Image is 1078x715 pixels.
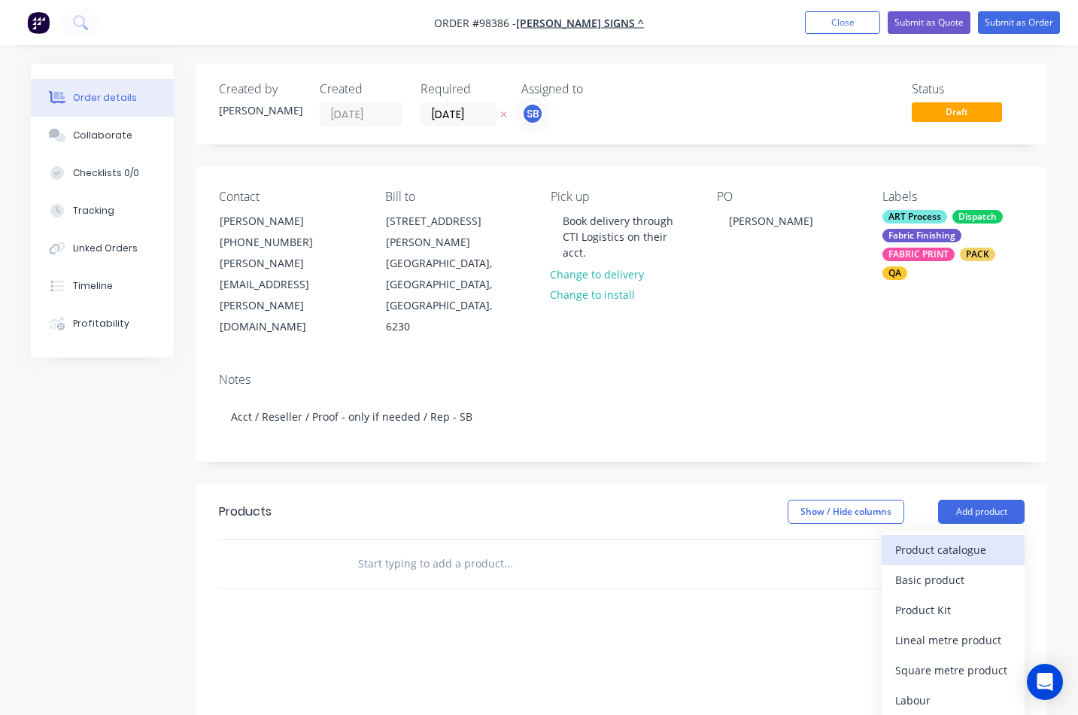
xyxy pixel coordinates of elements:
div: [STREET_ADDRESS][PERSON_NAME] [386,211,511,253]
div: Product catalogue [895,539,1011,561]
button: Close [805,11,880,34]
div: Bill to [385,190,527,204]
button: Square metre product [882,656,1025,686]
img: Factory [27,11,50,34]
button: Collaborate [31,117,174,154]
button: Checklists 0/0 [31,154,174,192]
div: PACK [960,248,995,261]
div: Dispatch [952,210,1003,224]
div: Status [912,82,1025,96]
div: Tracking [73,204,114,218]
div: Labels [882,190,1025,204]
div: Square metre product [895,659,1011,681]
div: Book delivery through CTI Logistics on their acct. [551,210,693,263]
button: Basic product [882,565,1025,595]
button: Change to install [542,284,643,305]
div: Assigned to [521,82,672,96]
div: Profitability [73,317,129,330]
div: Labour [895,689,1011,711]
div: [PERSON_NAME][EMAIL_ADDRESS][PERSON_NAME][DOMAIN_NAME] [220,253,345,337]
div: Order details [73,91,137,105]
div: ART Process [882,210,947,224]
button: Product Kit [882,595,1025,625]
div: Created [320,82,402,96]
div: Contact [219,190,361,204]
span: Order #98386 - [434,16,516,30]
button: Add product [938,500,1025,524]
button: Order details [31,79,174,117]
div: QA [882,266,907,280]
div: [GEOGRAPHIC_DATA], [GEOGRAPHIC_DATA], [GEOGRAPHIC_DATA], 6230 [386,253,511,337]
div: Lineal metre product [895,629,1011,651]
button: Tracking [31,192,174,230]
div: [PHONE_NUMBER] [220,232,345,253]
div: Checklists 0/0 [73,166,139,180]
div: Basic product [895,569,1011,591]
div: Collaborate [73,129,132,142]
div: [PERSON_NAME] [717,210,825,232]
button: Submit as Quote [888,11,970,34]
a: [PERSON_NAME] SIGNS ^ [516,16,644,30]
div: Notes [219,373,1025,387]
button: Submit as Order [978,11,1060,34]
div: Products [219,503,272,521]
div: [PERSON_NAME] [220,211,345,232]
span: Draft [912,102,1002,121]
div: Pick up [551,190,693,204]
input: Start typing to add a product... [357,549,658,579]
div: Required [421,82,503,96]
button: Show / Hide columns [788,500,904,524]
div: [PERSON_NAME] [219,102,302,118]
button: Timeline [31,267,174,305]
button: Profitability [31,305,174,342]
button: SB [521,102,544,125]
div: Product Kit [895,599,1011,621]
button: Product catalogue [882,535,1025,565]
button: Lineal metre product [882,625,1025,656]
div: Linked Orders [73,242,138,255]
div: Fabric Finishing [882,229,961,242]
button: Linked Orders [31,230,174,267]
button: Change to delivery [542,263,652,284]
div: [PERSON_NAME][PHONE_NUMBER][PERSON_NAME][EMAIL_ADDRESS][PERSON_NAME][DOMAIN_NAME] [207,210,357,338]
div: Open Intercom Messenger [1027,664,1063,700]
div: FABRIC PRINT [882,248,955,261]
div: PO [717,190,859,204]
div: Created by [219,82,302,96]
div: Acct / Reseller / Proof - only if needed / Rep - SB [219,394,1025,440]
div: [STREET_ADDRESS][PERSON_NAME][GEOGRAPHIC_DATA], [GEOGRAPHIC_DATA], [GEOGRAPHIC_DATA], 6230 [373,210,524,338]
div: Timeline [73,279,113,293]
